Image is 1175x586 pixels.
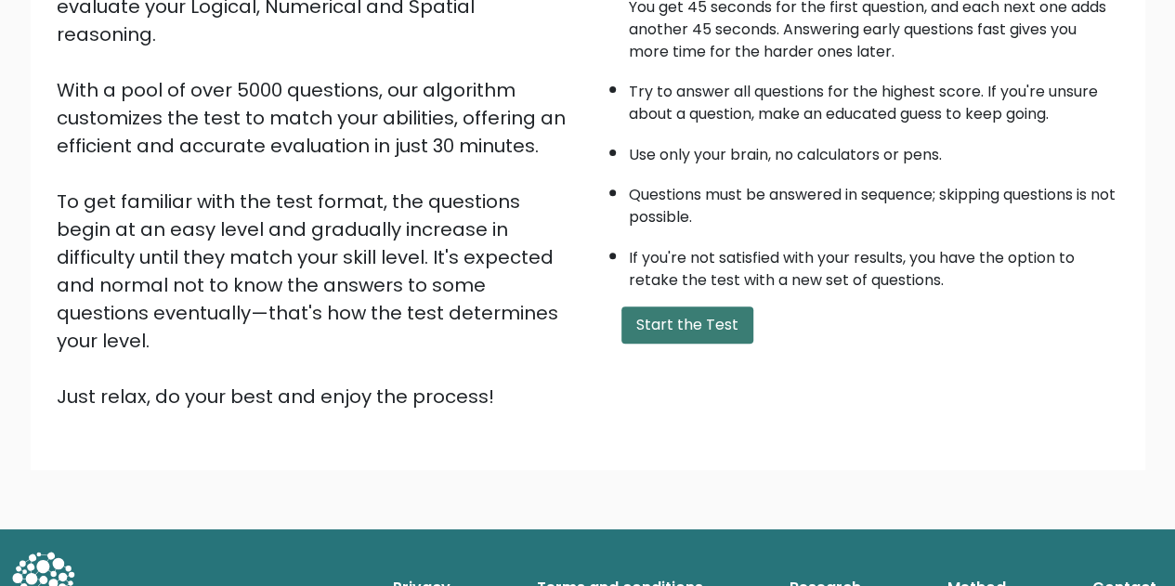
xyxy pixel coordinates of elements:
[629,72,1119,125] li: Try to answer all questions for the highest score. If you're unsure about a question, make an edu...
[621,306,753,344] button: Start the Test
[629,135,1119,166] li: Use only your brain, no calculators or pens.
[629,238,1119,292] li: If you're not satisfied with your results, you have the option to retake the test with a new set ...
[629,175,1119,228] li: Questions must be answered in sequence; skipping questions is not possible.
